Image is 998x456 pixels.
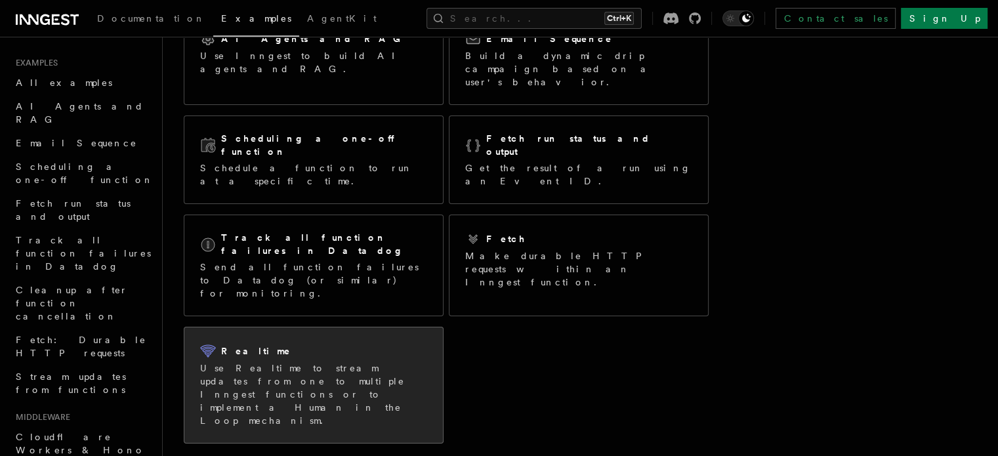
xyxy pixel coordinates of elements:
[465,49,692,89] p: Build a dynamic drip campaign based on a user's behavior.
[10,58,58,68] span: Examples
[16,138,137,148] span: Email Sequence
[10,192,154,228] a: Fetch run status and output
[200,362,427,427] p: Use Realtime to stream updates from one to multiple Inngest functions or to implement a Human in ...
[16,285,128,321] span: Cleanup after function cancellation
[221,132,427,158] h2: Scheduling a one-off function
[16,101,144,125] span: AI Agents and RAG
[221,231,427,257] h2: Track all function failures in Datadog
[426,8,642,29] button: Search...Ctrl+K
[213,4,299,37] a: Examples
[10,131,154,155] a: Email Sequence
[16,235,151,272] span: Track all function failures in Datadog
[10,278,154,328] a: Cleanup after function cancellation
[465,249,692,289] p: Make durable HTTP requests within an Inngest function.
[604,12,634,25] kbd: Ctrl+K
[16,198,131,222] span: Fetch run status and output
[16,335,146,358] span: Fetch: Durable HTTP requests
[97,13,205,24] span: Documentation
[722,10,754,26] button: Toggle dark mode
[10,328,154,365] a: Fetch: Durable HTTP requests
[221,32,407,45] h2: AI Agents and RAG
[89,4,213,35] a: Documentation
[449,215,709,316] a: FetchMake durable HTTP requests within an Inngest function.
[449,115,709,204] a: Fetch run status and outputGet the result of a run using an Event ID.
[307,13,377,24] span: AgentKit
[10,71,154,94] a: All examples
[465,161,692,188] p: Get the result of a run using an Event ID.
[776,8,896,29] a: Contact sales
[221,13,291,24] span: Examples
[184,327,444,444] a: RealtimeUse Realtime to stream updates from one to multiple Inngest functions or to implement a H...
[200,49,427,75] p: Use Inngest to build AI agents and RAG.
[486,32,613,45] h2: Email Sequence
[221,344,291,358] h2: Realtime
[16,77,112,88] span: All examples
[10,228,154,278] a: Track all function failures in Datadog
[10,155,154,192] a: Scheduling a one-off function
[200,161,427,188] p: Schedule a function to run at a specific time.
[299,4,385,35] a: AgentKit
[449,14,709,105] a: Email SequenceBuild a dynamic drip campaign based on a user's behavior.
[10,412,70,423] span: Middleware
[16,371,126,395] span: Stream updates from functions
[184,14,444,105] a: AI Agents and RAGUse Inngest to build AI agents and RAG.
[16,161,154,185] span: Scheduling a one-off function
[901,8,988,29] a: Sign Up
[10,365,154,402] a: Stream updates from functions
[184,215,444,316] a: Track all function failures in DatadogSend all function failures to Datadog (or similar) for moni...
[184,115,444,204] a: Scheduling a one-off functionSchedule a function to run at a specific time.
[486,232,526,245] h2: Fetch
[486,132,692,158] h2: Fetch run status and output
[10,94,154,131] a: AI Agents and RAG
[200,260,427,300] p: Send all function failures to Datadog (or similar) for monitoring.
